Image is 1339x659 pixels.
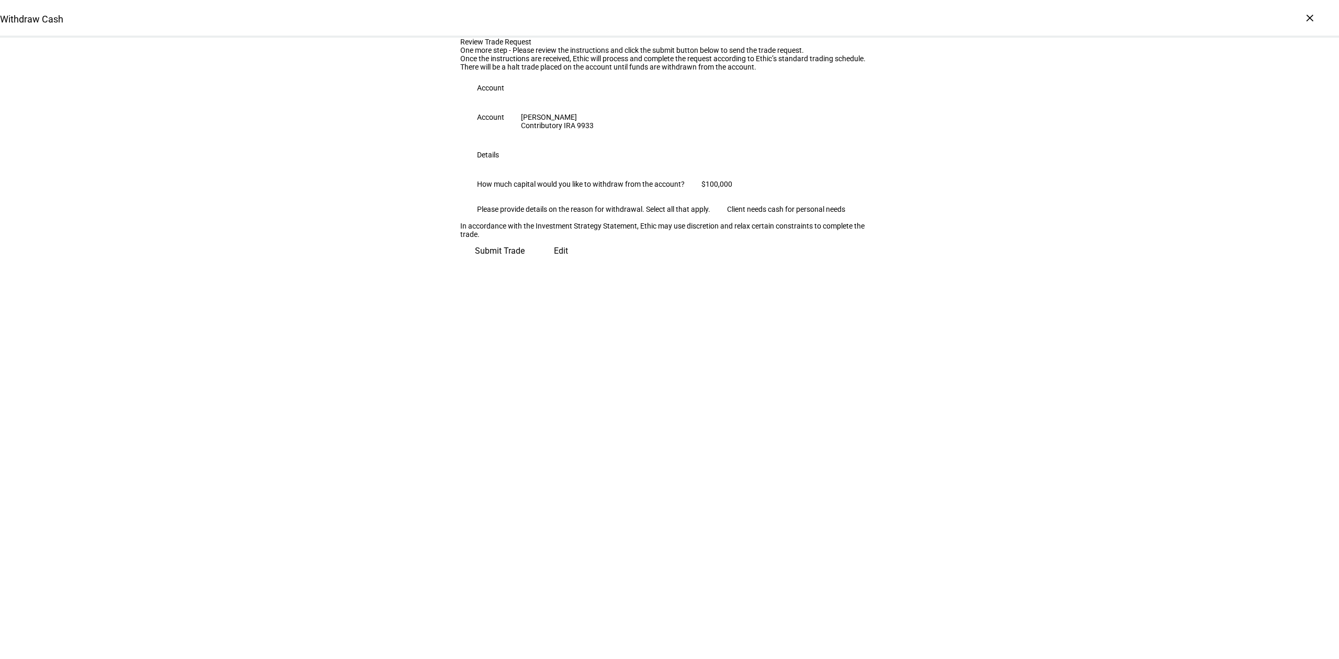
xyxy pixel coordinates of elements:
div: [PERSON_NAME] [521,113,594,121]
div: Contributory IRA 9933 [521,121,594,130]
div: One more step - Please review the instructions and click the submit button below to send the trad... [460,46,879,54]
div: Review Trade Request [460,38,879,46]
div: In accordance with the Investment Strategy Statement, Ethic may use discretion and relax certain ... [460,222,879,238]
button: Edit [539,238,583,264]
div: There will be a halt trade placed on the account until funds are withdrawn from the account. [460,63,879,71]
div: Account [477,113,504,121]
div: Details [477,151,499,159]
button: Submit Trade [460,238,539,264]
div: × [1301,9,1318,26]
div: $100,000 [701,180,732,188]
div: Client needs cash for personal needs [727,205,845,213]
div: Please provide details on the reason for withdrawal. Select all that apply. [477,205,710,213]
div: Once the instructions are received, Ethic will process and complete the request according to Ethi... [460,54,879,63]
span: Submit Trade [475,238,525,264]
div: How much capital would you like to withdraw from the account? [477,180,685,188]
span: Edit [554,238,568,264]
div: Account [477,84,504,92]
